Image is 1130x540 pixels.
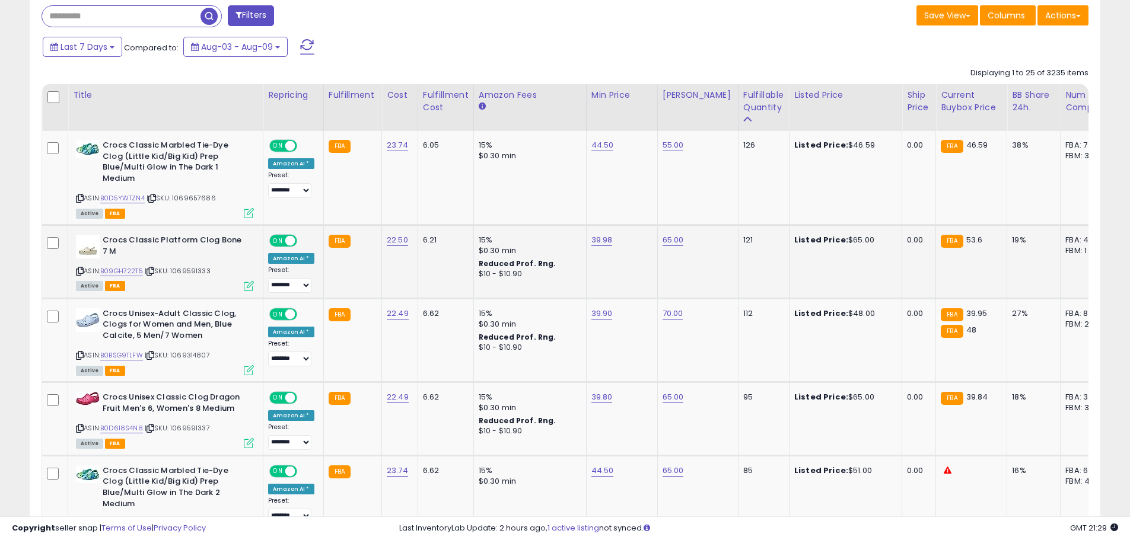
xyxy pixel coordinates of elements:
b: Listed Price: [794,139,848,151]
a: 22.50 [387,234,408,246]
span: 39.95 [966,308,988,319]
div: 38% [1012,140,1051,151]
small: FBA [329,140,351,153]
div: FBM: 1 [1065,245,1104,256]
span: OFF [295,236,314,246]
div: 16% [1012,465,1051,476]
div: Preset: [268,497,314,523]
div: ASIN: [76,392,254,447]
button: Columns [980,5,1036,25]
div: Preset: [268,266,314,293]
div: 95 [743,392,780,402]
b: Listed Price: [794,465,848,476]
a: 39.98 [591,234,613,246]
small: FBA [941,308,963,321]
span: Columns [988,9,1025,21]
small: FBA [329,392,351,405]
div: 0.00 [907,465,927,476]
span: | SKU: 1069591337 [145,423,210,433]
button: Save View [916,5,978,25]
div: Amazon Fees [479,89,581,101]
div: 6.05 [423,140,464,151]
div: FBM: 3 [1065,402,1104,413]
b: Listed Price: [794,391,848,402]
div: Amazon AI * [268,253,314,264]
small: FBA [329,465,351,478]
b: Crocs Classic Marbled Tie-Dye Clog (Little Kid/Big Kid) Prep Blue/Multi Glow in The Dark 1 Medium [103,140,247,187]
small: FBA [941,325,963,338]
div: $0.30 min [479,245,577,256]
div: [PERSON_NAME] [663,89,733,101]
a: 55.00 [663,139,684,151]
button: Actions [1037,5,1088,25]
span: OFF [295,393,314,403]
div: FBA: 3 [1065,392,1104,402]
div: Title [73,89,258,101]
span: | SKU: 1069314807 [145,350,210,360]
span: Aug-03 - Aug-09 [201,41,273,53]
img: 41ID3nrG4XL._SL40_.jpg [76,308,100,332]
div: BB Share 24h. [1012,89,1055,114]
div: $0.30 min [479,476,577,487]
div: FBA: 7 [1065,140,1104,151]
span: ON [270,466,285,476]
b: Reduced Prof. Rng. [479,258,556,269]
b: Crocs Classic Marbled Tie-Dye Clog (Little Kid/Big Kid) Prep Blue/Multi Glow in The Dark 2 Medium [103,465,247,512]
div: seller snap | | [12,523,206,534]
div: 6.62 [423,465,464,476]
div: Amazon AI * [268,327,314,337]
span: FBA [105,366,125,376]
a: 70.00 [663,308,683,319]
span: FBA [105,281,125,291]
span: 39.84 [966,391,988,402]
div: FBM: 2 [1065,319,1104,330]
a: 44.50 [591,139,614,151]
small: Amazon Fees. [479,101,486,112]
span: OFF [295,141,314,151]
a: 65.00 [663,391,684,403]
div: 126 [743,140,780,151]
a: 65.00 [663,465,684,477]
div: 27% [1012,308,1051,319]
div: 121 [743,235,780,245]
div: Fulfillment Cost [423,89,469,114]
span: FBA [105,439,125,449]
b: Reduced Prof. Rng. [479,332,556,342]
span: ON [270,141,285,151]
small: FBA [329,235,351,248]
div: Amazon AI * [268,158,314,169]
small: FBA [941,392,963,405]
a: Privacy Policy [154,522,206,533]
small: FBA [329,308,351,321]
b: Crocs Unisex Classic Clog Dragon Fruit Men's 6, Women's 8 Medium [103,392,247,417]
div: 0.00 [907,140,927,151]
div: 6.62 [423,392,464,402]
div: 19% [1012,235,1051,245]
div: $10 - $10.90 [479,269,577,279]
span: ON [270,393,285,403]
div: Current Buybox Price [941,89,1002,114]
div: 0.00 [907,235,927,245]
div: $10 - $10.90 [479,343,577,353]
a: B0D5YWTZN4 [100,193,145,203]
div: $0.30 min [479,151,577,161]
div: Repricing [268,89,319,101]
span: All listings currently available for purchase on Amazon [76,366,103,376]
a: 23.74 [387,465,408,477]
div: Preset: [268,423,314,450]
span: ON [270,309,285,319]
small: FBA [941,140,963,153]
div: FBA: 8 [1065,308,1104,319]
div: 18% [1012,392,1051,402]
a: B09GH722T5 [100,266,143,276]
div: 15% [479,235,577,245]
div: 15% [479,465,577,476]
div: ASIN: [76,140,254,217]
a: 39.80 [591,391,613,403]
span: All listings currently available for purchase on Amazon [76,209,103,219]
span: 46.59 [966,139,988,151]
a: B0BSG9TLFW [100,350,143,360]
div: ASIN: [76,235,254,290]
span: ON [270,236,285,246]
div: 15% [479,140,577,151]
